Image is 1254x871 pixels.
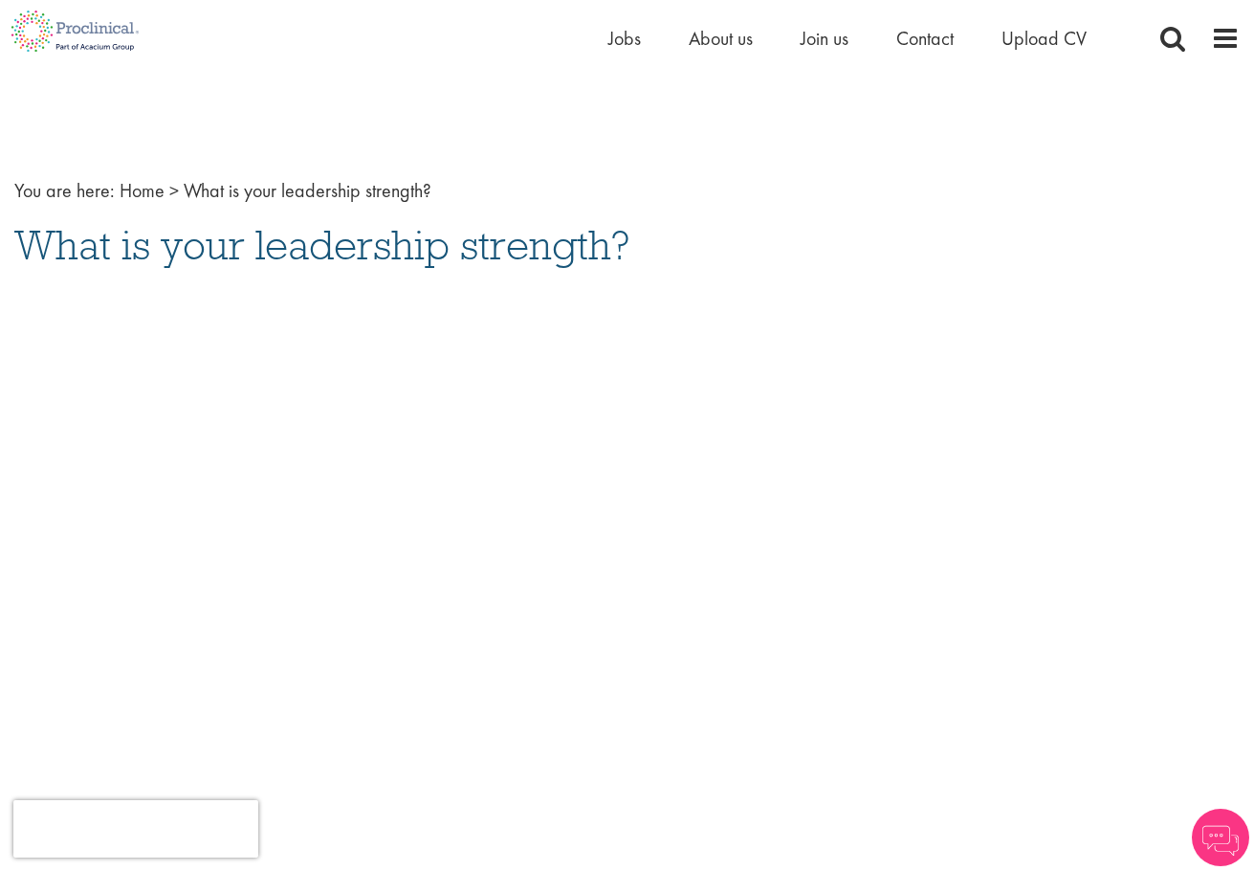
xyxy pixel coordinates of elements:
[1001,26,1087,51] a: Upload CV
[896,26,954,51] a: Contact
[801,26,848,51] a: Join us
[169,178,179,203] span: >
[184,178,431,203] span: What is your leadership strength?
[14,178,115,203] span: You are here:
[608,26,641,51] a: Jobs
[689,26,753,51] a: About us
[1192,809,1249,866] img: Chatbot
[14,219,629,271] span: What is your leadership strength?
[120,178,165,203] a: breadcrumb link
[13,800,258,858] iframe: reCAPTCHA
[321,306,934,808] iframe: <h2>Personalities</h2><ul><li> Creativity </li><li> Communication </li><li> Decision-making </li>...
